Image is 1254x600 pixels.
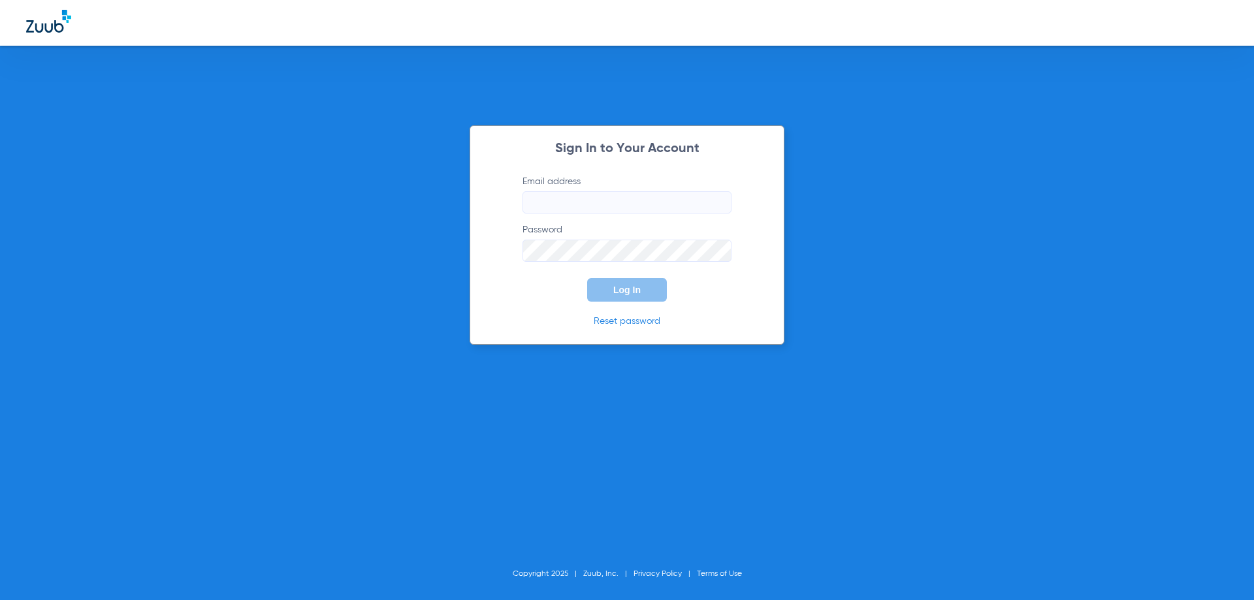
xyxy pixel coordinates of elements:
a: Terms of Use [697,570,742,578]
label: Password [522,223,731,262]
li: Copyright 2025 [513,567,583,580]
label: Email address [522,175,731,213]
input: Password [522,240,731,262]
iframe: Chat Widget [1189,537,1254,600]
h2: Sign In to Your Account [503,142,751,155]
span: Log In [613,285,641,295]
a: Reset password [594,317,660,326]
img: Zuub Logo [26,10,71,33]
input: Email address [522,191,731,213]
a: Privacy Policy [634,570,682,578]
li: Zuub, Inc. [583,567,634,580]
button: Log In [587,278,667,302]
